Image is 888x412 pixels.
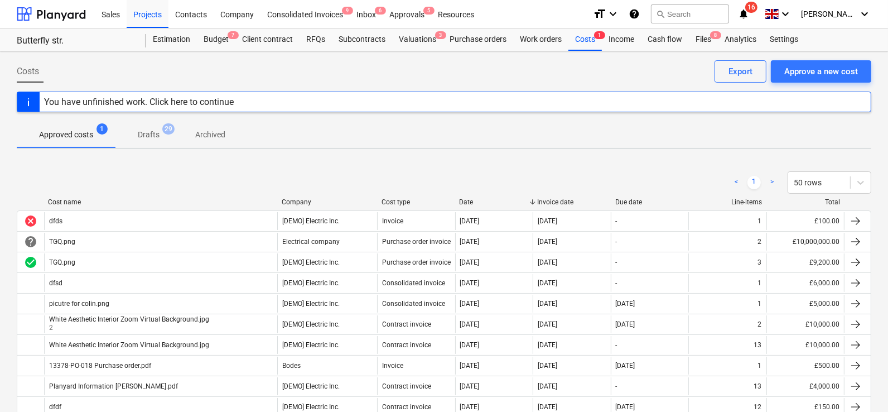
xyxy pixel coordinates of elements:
[693,198,762,206] div: Line-items
[235,28,300,51] a: Client contract
[538,320,557,328] div: [DATE]
[24,256,37,269] div: Invoice was approved
[197,28,235,51] a: Budget7
[146,28,197,51] div: Estimation
[538,258,557,266] div: [DATE]
[392,28,443,51] a: Valuations3
[24,235,37,248] div: Invoice is waiting for an approval
[49,258,75,266] div: TGQ.png
[765,176,779,189] a: Next page
[616,258,617,266] div: -
[689,28,718,51] a: Files8
[754,341,762,349] div: 13
[460,238,480,246] div: [DATE]
[651,4,729,23] button: Search
[656,9,665,18] span: search
[537,198,606,206] div: Invoice date
[48,198,273,206] div: Cost name
[758,258,762,266] div: 3
[616,362,635,370] div: [DATE]
[443,28,513,51] a: Purchase orders
[538,403,557,411] div: [DATE]
[616,341,617,349] div: -
[758,217,762,225] div: 1
[766,377,844,395] div: £4,000.00
[49,217,62,225] div: dfds
[44,97,234,107] div: You have unfinished work. Click here to continue
[593,7,606,21] i: format_size
[594,31,605,39] span: 1
[17,65,39,78] span: Costs
[616,382,617,390] div: -
[689,28,718,51] div: Files
[24,256,37,269] span: check_circle
[758,320,762,328] div: 2
[758,362,762,370] div: 1
[332,28,392,51] a: Subcontracts
[49,279,62,287] div: dfsd
[754,403,762,411] div: 12
[24,214,37,228] div: Invoice was rejected
[49,323,211,333] p: 2
[747,176,761,189] a: Page 1 is your current page
[282,320,340,328] div: [DEMO] Electric Inc.
[460,279,480,287] div: [DATE]
[766,212,844,230] div: £100.00
[538,382,557,390] div: [DATE]
[342,7,353,15] span: 9
[282,198,373,206] div: Company
[460,320,480,328] div: [DATE]
[801,9,857,18] span: [PERSON_NAME]
[602,28,641,51] div: Income
[49,362,151,370] div: 13378-PO-018 Purchase order.pdf
[538,362,557,370] div: [DATE]
[538,238,557,246] div: [DATE]
[282,258,340,266] div: [DEMO] Electric Inc.
[766,253,844,271] div: £9,200.00
[832,358,888,412] div: Chat Widget
[382,279,445,287] div: Consolidated invoice
[138,129,160,141] p: Drafts
[300,28,332,51] a: RFQs
[282,238,340,246] div: Electrical company
[616,300,635,308] div: [DATE]
[616,279,617,287] div: -
[195,129,225,141] p: Archived
[766,336,844,354] div: £10,000.00
[858,7,871,21] i: keyboard_arrow_down
[282,362,301,370] div: Bodes
[24,214,37,228] span: cancel
[49,341,209,349] div: White Aesthetic Interior Zoom Virtual Background.jpg
[382,403,431,411] div: Contract invoice
[382,258,451,266] div: Purchase order invoice
[771,60,871,83] button: Approve a new cost
[606,7,620,21] i: keyboard_arrow_down
[49,403,61,411] div: dfdf
[460,382,480,390] div: [DATE]
[616,238,617,246] div: -
[49,315,209,323] div: White Aesthetic Interior Zoom Virtual Background.jpg
[728,64,752,79] div: Export
[763,28,805,51] a: Settings
[49,238,75,246] div: TGQ.png
[513,28,568,51] a: Work orders
[718,28,763,51] a: Analytics
[382,382,431,390] div: Contract invoice
[282,279,340,287] div: [DEMO] Electric Inc.
[460,198,529,206] div: Date
[282,300,340,308] div: [DEMO] Electric Inc.
[616,320,635,328] div: [DATE]
[382,320,431,328] div: Contract invoice
[538,341,557,349] div: [DATE]
[766,315,844,333] div: £10,000.00
[538,279,557,287] div: [DATE]
[392,28,443,51] div: Valuations
[766,357,844,375] div: £500.00
[745,2,757,13] span: 16
[568,28,602,51] a: Costs1
[779,7,792,21] i: keyboard_arrow_down
[641,28,689,51] a: Cash flow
